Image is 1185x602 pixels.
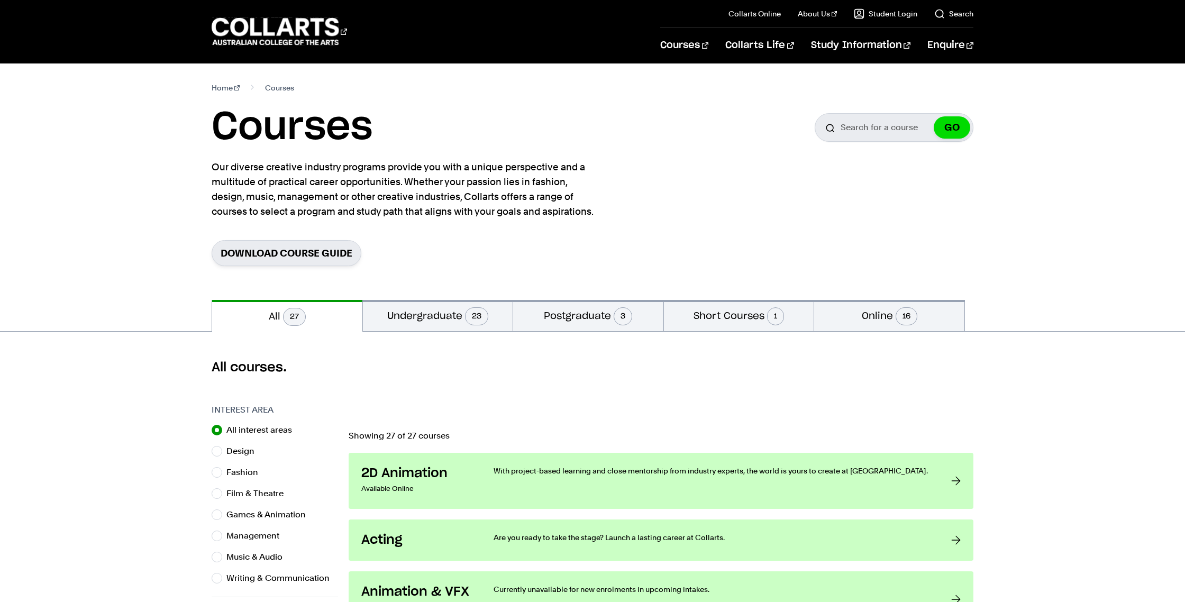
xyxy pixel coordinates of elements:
p: Currently unavailable for new enrolments in upcoming intakes. [494,584,930,595]
button: GO [934,116,970,139]
p: Available Online [361,481,472,496]
h3: Acting [361,532,472,548]
a: Home [212,80,240,95]
h2: All courses. [212,359,973,376]
label: Writing & Communication [226,571,338,586]
button: Online16 [814,300,964,331]
input: Search for a course [815,113,973,142]
a: Study Information [811,28,910,63]
label: Fashion [226,465,267,480]
span: Courses [265,80,294,95]
span: 1 [767,307,784,325]
h3: Animation & VFX [361,584,472,600]
a: Search [934,8,973,19]
span: 16 [896,307,917,325]
label: All interest areas [226,423,300,437]
button: Postgraduate3 [513,300,663,331]
span: 3 [614,307,632,325]
h3: Interest Area [212,404,338,416]
p: Are you ready to take the stage? Launch a lasting career at Collarts. [494,532,930,543]
a: Courses [660,28,708,63]
a: Acting Are you ready to take the stage? Launch a lasting career at Collarts. [349,519,973,561]
label: Music & Audio [226,550,291,564]
button: Short Courses1 [664,300,814,331]
h1: Courses [212,104,372,151]
label: Games & Animation [226,507,314,522]
a: Collarts Online [728,8,781,19]
button: All27 [212,300,362,332]
a: Collarts Life [725,28,794,63]
p: Showing 27 of 27 courses [349,432,973,440]
span: 23 [465,307,488,325]
a: Student Login [854,8,917,19]
a: 2D Animation Available Online With project-based learning and close mentorship from industry expe... [349,453,973,509]
p: With project-based learning and close mentorship from industry experts, the world is yours to cre... [494,466,930,476]
label: Design [226,444,263,459]
a: Enquire [927,28,973,63]
label: Film & Theatre [226,486,292,501]
span: 27 [283,308,306,326]
a: About Us [798,8,837,19]
div: Go to homepage [212,16,347,47]
label: Management [226,528,288,543]
a: Download Course Guide [212,240,361,266]
p: Our diverse creative industry programs provide you with a unique perspective and a multitude of p... [212,160,598,219]
button: Undergraduate23 [363,300,513,331]
h3: 2D Animation [361,466,472,481]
